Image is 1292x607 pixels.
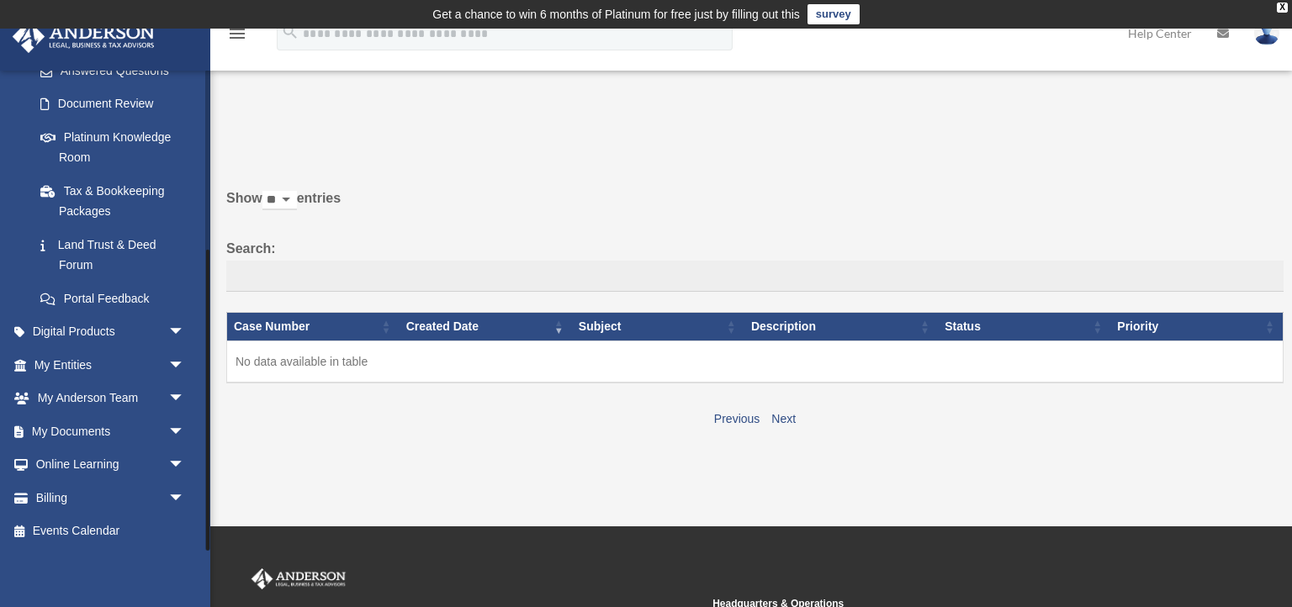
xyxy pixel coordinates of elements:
[12,348,210,382] a: My Entitiesarrow_drop_down
[226,261,1284,293] input: Search:
[1277,3,1288,13] div: close
[572,313,744,341] th: Subject: activate to sort column ascending
[168,414,202,449] span: arrow_drop_down
[12,515,210,548] a: Events Calendar
[714,412,760,425] a: Previous
[12,414,210,448] a: My Documentsarrow_drop_down
[281,23,299,41] i: search
[8,20,160,53] img: Anderson Advisors Platinum Portal
[24,87,202,121] a: Document Review
[168,481,202,515] span: arrow_drop_down
[938,313,1110,341] th: Status: activate to sort column ascending
[807,4,860,24] a: survey
[226,237,1284,293] label: Search:
[12,448,210,482] a: Online Learningarrow_drop_down
[24,228,202,282] a: Land Trust & Deed Forum
[744,313,938,341] th: Description: activate to sort column ascending
[227,29,247,44] a: menu
[227,313,400,341] th: Case Number: activate to sort column ascending
[168,382,202,416] span: arrow_drop_down
[24,120,202,174] a: Platinum Knowledge Room
[1254,21,1279,45] img: User Pic
[168,315,202,350] span: arrow_drop_down
[226,187,1284,227] label: Show entries
[248,568,349,590] img: Anderson Advisors Platinum Portal
[227,24,247,44] i: menu
[12,382,210,415] a: My Anderson Teamarrow_drop_down
[1110,313,1283,341] th: Priority: activate to sort column ascending
[168,348,202,383] span: arrow_drop_down
[12,315,210,349] a: Digital Productsarrow_drop_down
[24,282,202,315] a: Portal Feedback
[262,191,297,210] select: Showentries
[771,412,796,425] a: Next
[24,174,202,228] a: Tax & Bookkeeping Packages
[432,4,800,24] div: Get a chance to win 6 months of Platinum for free just by filling out this
[227,341,1284,383] td: No data available in table
[168,448,202,483] span: arrow_drop_down
[400,313,572,341] th: Created Date: activate to sort column ascending
[12,481,210,515] a: Billingarrow_drop_down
